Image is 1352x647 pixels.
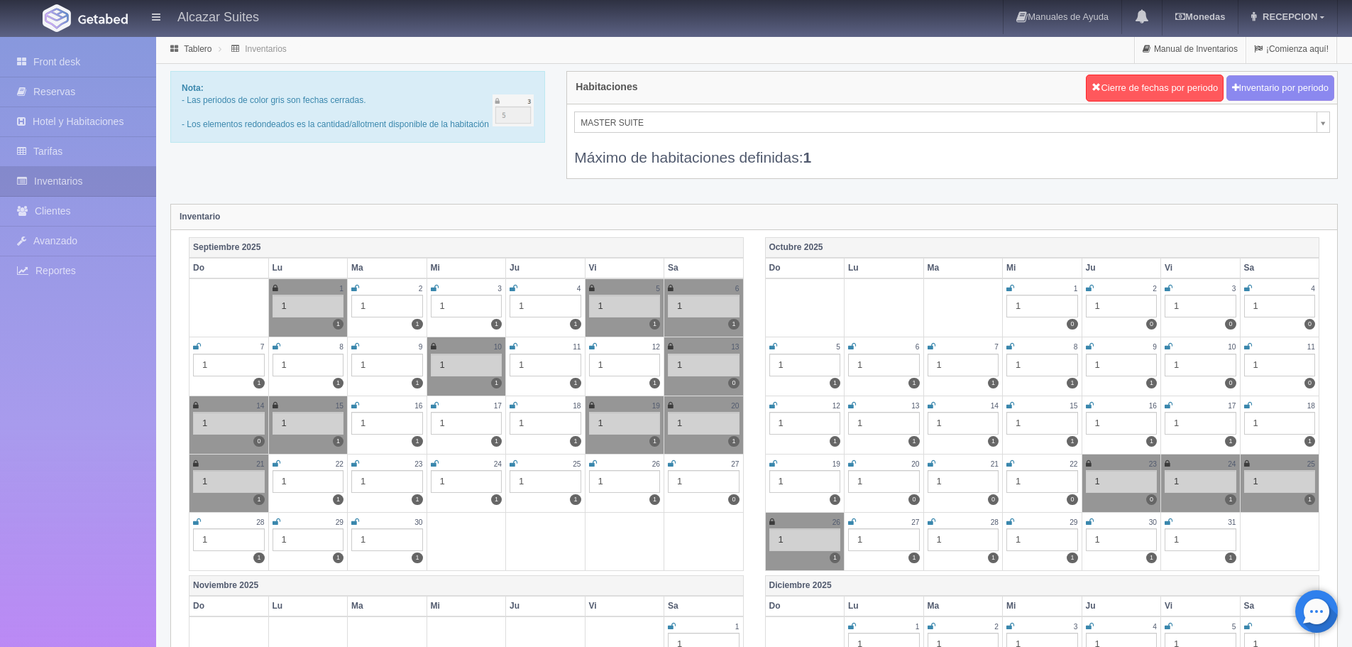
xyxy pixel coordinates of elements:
small: 14 [991,402,999,410]
label: 1 [1067,378,1077,388]
label: 1 [570,494,581,505]
div: 1 [848,470,920,493]
small: 1 [735,623,740,631]
small: 10 [1228,343,1236,351]
small: 23 [414,460,422,468]
div: 1 [1086,354,1158,376]
button: Cierre de fechas por periodo [1086,75,1224,102]
small: 5 [836,343,840,351]
div: 1 [668,295,740,317]
div: 1 [193,528,265,551]
small: 21 [991,460,999,468]
div: 1 [431,470,502,493]
label: 1 [908,553,919,563]
th: Octubre 2025 [765,237,1319,258]
a: ¡Comienza aquí! [1246,36,1336,63]
div: 1 [848,354,920,376]
small: 18 [1307,402,1315,410]
div: 1 [589,470,661,493]
small: 1 [1074,285,1078,293]
th: Mi [427,596,506,616]
div: 1 [589,354,661,376]
th: Sa [664,596,744,616]
label: 1 [333,553,344,563]
label: 1 [908,378,919,388]
label: 1 [649,319,660,330]
small: 28 [256,518,264,526]
label: 1 [1304,494,1315,505]
small: 13 [911,402,919,410]
div: 1 [769,354,841,376]
div: 1 [928,412,999,435]
label: 0 [253,436,264,447]
th: Do [765,596,845,616]
label: 0 [728,494,739,505]
label: 1 [1146,436,1157,447]
b: 1 [803,149,812,165]
label: 1 [908,436,919,447]
small: 11 [573,343,581,351]
th: Ma [923,596,1003,616]
small: 13 [731,343,739,351]
small: 15 [1070,402,1077,410]
label: 1 [570,378,581,388]
small: 15 [336,402,344,410]
small: 5 [656,285,660,293]
div: 1 [351,528,423,551]
div: 1 [351,470,423,493]
label: 0 [988,494,999,505]
div: 1 [1086,412,1158,435]
small: 26 [652,460,660,468]
label: 1 [491,436,502,447]
div: 1 [510,354,581,376]
div: 1 [510,412,581,435]
th: Mi [427,258,506,278]
label: 1 [988,553,999,563]
label: 1 [333,378,344,388]
label: 1 [491,494,502,505]
div: 1 [1165,470,1236,493]
div: 1 [193,354,265,376]
th: Lu [845,596,924,616]
img: Getabed [43,4,71,32]
small: 24 [1228,460,1236,468]
small: 4 [1311,285,1315,293]
small: 5 [1232,623,1236,631]
small: 17 [1228,402,1236,410]
label: 1 [988,436,999,447]
small: 28 [991,518,999,526]
h4: Alcazar Suites [177,7,259,25]
b: Monedas [1175,11,1225,22]
label: 1 [253,494,264,505]
label: 1 [491,378,502,388]
small: 1 [916,623,920,631]
div: 1 [351,412,423,435]
th: Vi [1161,596,1241,616]
div: 1 [668,354,740,376]
label: 0 [1225,319,1236,330]
th: Mi [1003,596,1082,616]
div: 1 [1244,412,1316,435]
label: 1 [1225,553,1236,563]
div: - Las periodos de color gris son fechas cerradas. - Los elementos redondeados es la cantidad/allo... [170,71,545,143]
small: 17 [494,402,502,410]
label: 1 [1225,494,1236,505]
small: 7 [994,343,999,351]
th: Diciembre 2025 [765,575,1319,596]
label: 1 [830,494,840,505]
small: 29 [336,518,344,526]
label: 1 [570,319,581,330]
div: 1 [351,295,423,317]
div: 1 [1165,412,1236,435]
div: 1 [928,354,999,376]
div: 1 [769,470,841,493]
small: 23 [1149,460,1157,468]
div: 1 [510,295,581,317]
th: Ju [506,596,586,616]
div: 1 [589,295,661,317]
div: 1 [351,354,423,376]
th: Do [189,596,269,616]
small: 19 [652,402,660,410]
small: 22 [1070,460,1077,468]
strong: Inventario [180,212,220,222]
